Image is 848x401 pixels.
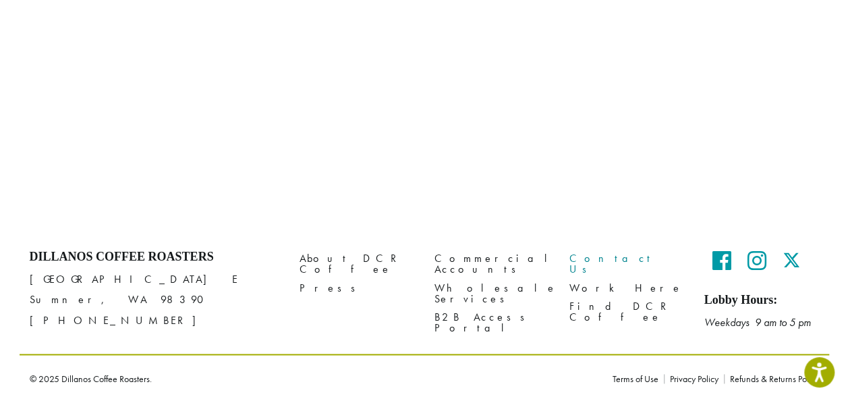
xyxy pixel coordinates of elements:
[30,374,592,383] p: © 2025 Dillanos Coffee Roasters.
[704,293,819,308] h5: Lobby Hours:
[300,250,414,279] a: About DCR Coffee
[30,269,279,330] p: [GEOGRAPHIC_DATA] E Sumner, WA 98390 [PHONE_NUMBER]
[664,374,724,383] a: Privacy Policy
[724,374,819,383] a: Refunds & Returns Policy
[613,374,664,383] a: Terms of Use
[300,279,414,297] a: Press
[434,308,549,337] a: B2B Access Portal
[569,279,684,297] a: Work Here
[434,279,549,308] a: Wholesale Services
[569,250,684,279] a: Contact Us
[434,250,549,279] a: Commercial Accounts
[569,297,684,326] a: Find DCR Coffee
[30,250,279,265] h4: Dillanos Coffee Roasters
[704,315,811,329] em: Weekdays 9 am to 5 pm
